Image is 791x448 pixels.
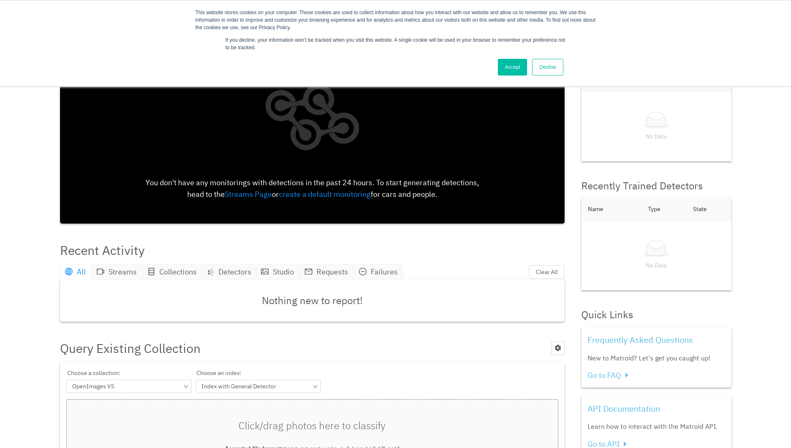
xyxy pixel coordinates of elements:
span: You don't have any monitorings with detections in the past 24 hours. To start generating detectio... [146,178,479,199]
span: or [272,189,279,199]
p: If you decline, your information won’t be tracked when you visit this website. A single cookie wi... [226,36,566,51]
span: All [77,267,86,277]
span: Failures [371,267,398,277]
span: database [148,268,155,275]
a: Accept [498,59,527,76]
div: Recent Activity [60,240,145,260]
span: Choose a collection: [66,368,191,380]
span: OpenImages V5 [71,380,186,393]
div: Frequently Asked Questions [588,333,725,346]
span: Index with General Detector [201,380,316,393]
div: Learn how to interact with the Matroid API. [588,421,725,432]
p: Click/drag photos here to classify [73,418,552,434]
div: Go to FAQ [588,370,725,381]
a: Streams Page [225,189,272,199]
div: Recently Trained Detectors [581,178,731,194]
span: Studio [273,267,294,277]
span: mail [305,268,312,275]
th: Name [581,198,641,221]
span: Query Existing Collection [60,338,201,358]
p: No Data [588,261,725,270]
th: State [686,198,731,221]
span: Detectors [218,266,251,278]
div: This website stores cookies on your computer. These cookies are used to collect information about... [196,9,596,31]
span: Requests [316,267,348,277]
span: minus-circle [359,268,367,275]
span: Choose an index: [196,368,321,380]
span: Clear All [536,267,558,277]
span: global [65,268,73,275]
div: API Documentation [588,402,725,415]
div: Quick Links [581,307,731,323]
span: for cars and people. [371,189,437,199]
div: Nothing new to report! [60,280,565,322]
img: logo_only_white.png [256,59,368,177]
span: video-camera [97,268,104,275]
span: Streams [108,267,137,277]
a: create a default monitoring [279,189,371,199]
button: Clear All [529,265,565,279]
p: No Data [588,132,725,141]
div: New to Matroid? Let's get you caught up! [588,353,725,363]
th: Type [641,198,686,221]
a: Decline [532,59,563,76]
span: picture [261,268,269,275]
span: Collections [159,267,197,277]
